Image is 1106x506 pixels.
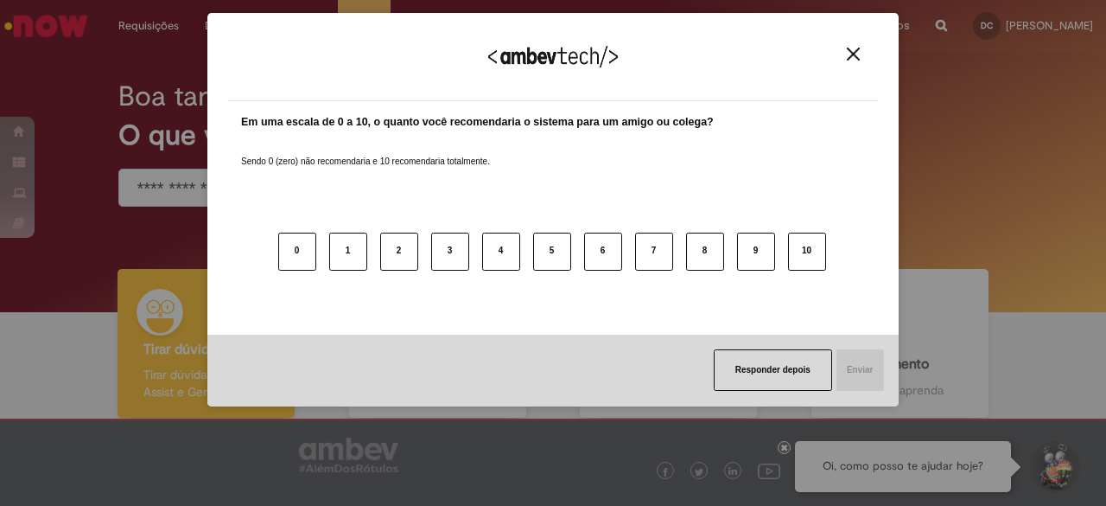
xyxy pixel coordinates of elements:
[241,114,714,131] label: Em uma escala de 0 a 10, o quanto você recomendaria o sistema para um amigo ou colega?
[737,233,775,271] button: 9
[584,233,622,271] button: 6
[635,233,673,271] button: 7
[482,233,520,271] button: 4
[847,48,860,61] img: Close
[842,47,865,61] button: Close
[329,233,367,271] button: 1
[241,135,490,168] label: Sendo 0 (zero) não recomendaria e 10 recomendaria totalmente.
[431,233,469,271] button: 3
[788,233,826,271] button: 10
[714,349,832,391] button: Responder depois
[533,233,571,271] button: 5
[278,233,316,271] button: 0
[686,233,724,271] button: 8
[380,233,418,271] button: 2
[488,46,618,67] img: Logo Ambevtech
